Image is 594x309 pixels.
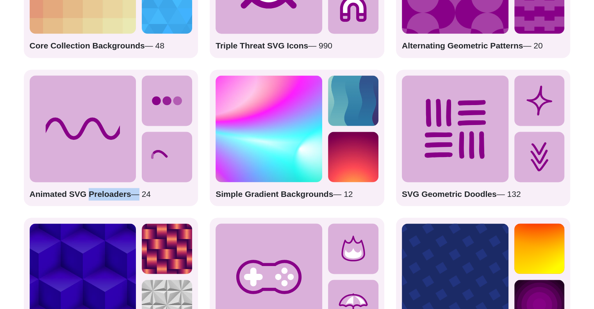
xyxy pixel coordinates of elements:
[402,39,565,52] p: — 20
[216,41,308,50] strong: Triple Threat SVG Icons
[216,188,378,200] p: — 12
[30,189,131,198] strong: Animated SVG Preloaders
[30,188,193,200] p: — 24
[216,189,333,198] strong: Simple Gradient Backgrounds
[402,188,565,200] p: — 132
[216,39,378,52] p: — 990
[30,39,193,52] p: — 48
[402,41,523,50] strong: Alternating Geometric Patterns
[216,75,322,182] img: colorful radial mesh gradient rainbow
[142,223,192,274] img: red shiny ribbon woven into a pattern
[328,75,378,126] img: alternating gradient chain from purple to green
[328,132,378,182] img: glowing yellow warming the purple vector sky
[30,41,145,50] strong: Core Collection Backgrounds
[402,189,497,198] strong: SVG Geometric Doodles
